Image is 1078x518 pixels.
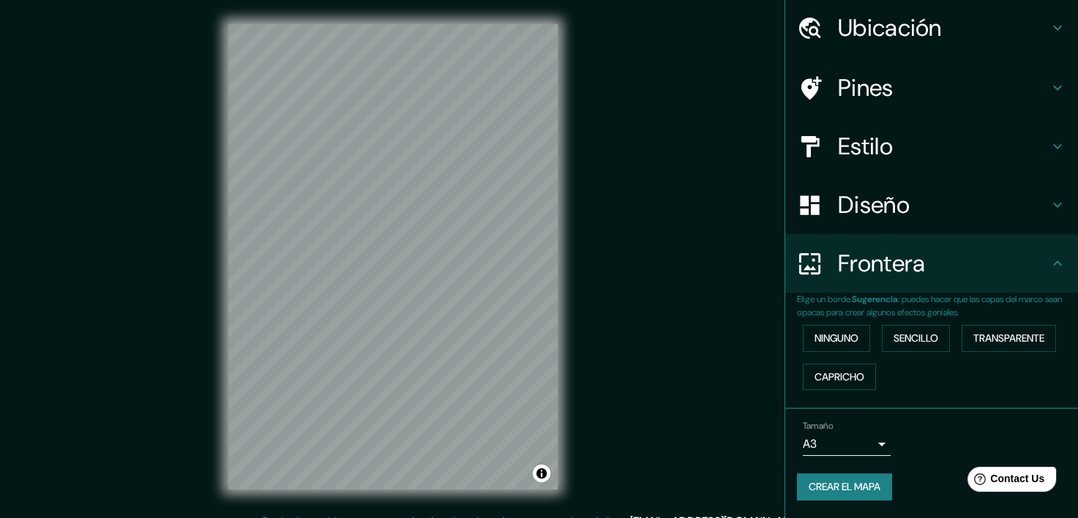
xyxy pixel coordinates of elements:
div: A3 [803,432,891,456]
div: Pines [785,59,1078,117]
iframe: Help widget launcher [948,461,1062,502]
div: Frontera [785,234,1078,293]
font: Capricho [815,368,864,386]
h4: Diseño [838,190,1049,219]
h4: Ubicación [838,13,1049,42]
button: Ninguno [803,325,870,352]
h4: Frontera [838,249,1049,278]
h4: Pines [838,73,1049,102]
b: Sugerencia [852,293,898,305]
font: Transparente [973,329,1044,348]
h4: Estilo [838,132,1049,161]
p: Elige un borde. : puedes hacer que las capas del marco sean opacas para crear algunos efectos gen... [797,293,1078,319]
font: Crear el mapa [809,478,880,496]
div: Diseño [785,176,1078,234]
button: Crear el mapa [797,473,892,500]
button: Sencillo [882,325,950,352]
div: Estilo [785,117,1078,176]
canvas: Mapa [228,24,558,489]
label: Tamaño [803,420,833,432]
button: Transparente [962,325,1056,352]
font: Sencillo [894,329,938,348]
font: Ninguno [815,329,858,348]
button: Alternar atribución [533,465,550,482]
button: Capricho [803,364,876,391]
